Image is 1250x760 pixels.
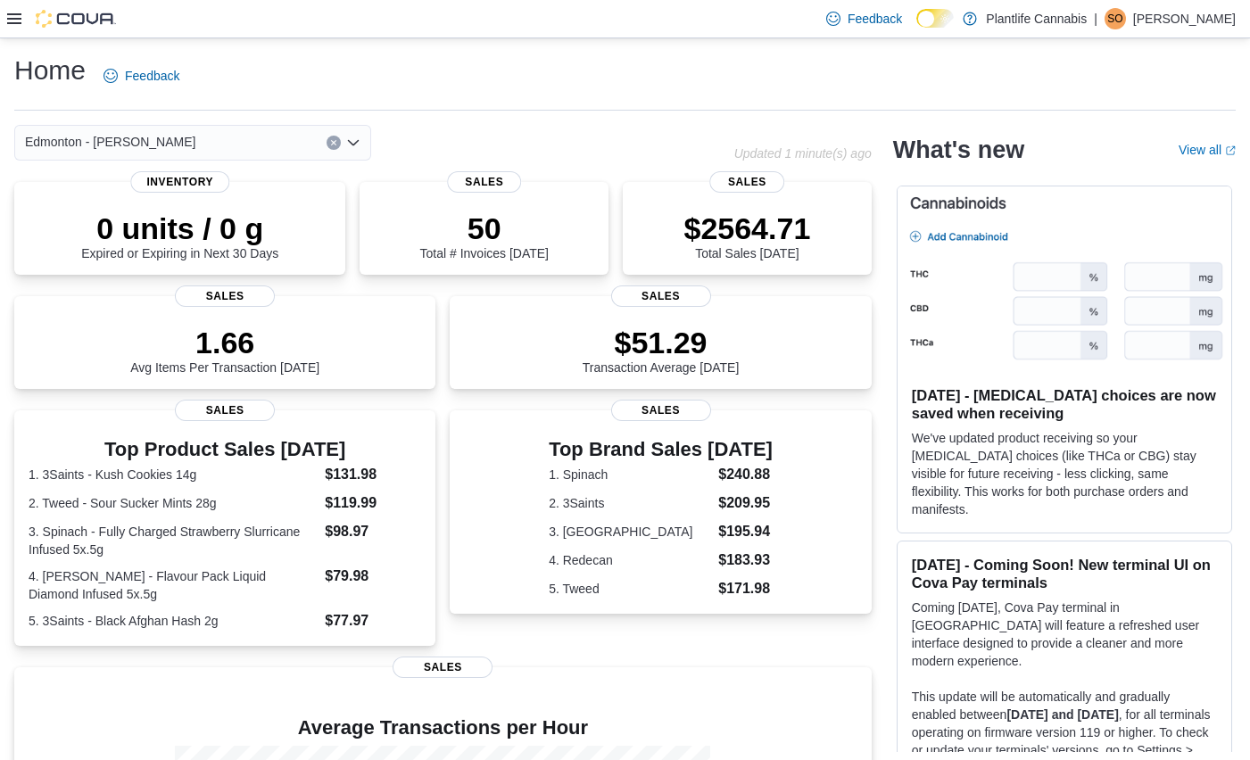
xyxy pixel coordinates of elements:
[1133,8,1236,29] p: [PERSON_NAME]
[130,325,319,375] div: Avg Items Per Transaction [DATE]
[912,599,1217,670] p: Coming [DATE], Cova Pay terminal in [GEOGRAPHIC_DATA] will feature a refreshed user interface des...
[175,400,275,421] span: Sales
[29,567,318,603] dt: 4. [PERSON_NAME] - Flavour Pack Liquid Diamond Infused 5x.5g
[325,521,421,542] dd: $98.97
[130,171,229,193] span: Inventory
[549,523,711,541] dt: 3. [GEOGRAPHIC_DATA]
[346,136,360,150] button: Open list of options
[912,556,1217,591] h3: [DATE] - Coming Soon! New terminal UI on Cova Pay terminals
[611,285,711,307] span: Sales
[549,466,711,483] dt: 1. Spinach
[734,146,872,161] p: Updated 1 minute(s) ago
[1179,143,1236,157] a: View allExternal link
[175,285,275,307] span: Sales
[447,171,522,193] span: Sales
[29,439,421,460] h3: Top Product Sales [DATE]
[718,464,773,485] dd: $240.88
[549,580,711,598] dt: 5. Tweed
[29,466,318,483] dt: 1. 3Saints - Kush Cookies 14g
[916,9,954,28] input: Dark Mode
[81,211,278,260] div: Expired or Expiring in Next 30 Days
[29,494,318,512] dt: 2. Tweed - Sour Sucker Mints 28g
[718,549,773,571] dd: $183.93
[912,386,1217,422] h3: [DATE] - [MEDICAL_DATA] choices are now saved when receiving
[549,551,711,569] dt: 4. Redecan
[710,171,785,193] span: Sales
[325,492,421,514] dd: $119.99
[986,8,1087,29] p: Plantlife Cannabis
[325,610,421,632] dd: $77.97
[29,717,857,739] h4: Average Transactions per Hour
[611,400,711,421] span: Sales
[327,136,341,150] button: Clear input
[325,566,421,587] dd: $79.98
[683,211,810,260] div: Total Sales [DATE]
[1105,8,1126,29] div: Shaylene Orbeck
[583,325,740,360] p: $51.29
[718,492,773,514] dd: $209.95
[683,211,810,246] p: $2564.71
[1006,707,1118,722] strong: [DATE] and [DATE]
[81,211,278,246] p: 0 units / 0 g
[893,136,1024,164] h2: What's new
[718,521,773,542] dd: $195.94
[1225,145,1236,156] svg: External link
[36,10,116,28] img: Cova
[912,429,1217,518] p: We've updated product receiving so your [MEDICAL_DATA] choices (like THCa or CBG) stay visible fo...
[583,325,740,375] div: Transaction Average [DATE]
[125,67,179,85] span: Feedback
[549,439,773,460] h3: Top Brand Sales [DATE]
[1107,8,1122,29] span: SO
[393,657,493,678] span: Sales
[29,523,318,558] dt: 3. Spinach - Fully Charged Strawberry Slurricane Infused 5x.5g
[549,494,711,512] dt: 2. 3Saints
[130,325,319,360] p: 1.66
[819,1,909,37] a: Feedback
[848,10,902,28] span: Feedback
[916,28,917,29] span: Dark Mode
[718,578,773,599] dd: $171.98
[96,58,186,94] a: Feedback
[25,131,195,153] span: Edmonton - [PERSON_NAME]
[420,211,549,260] div: Total # Invoices [DATE]
[420,211,549,246] p: 50
[14,53,86,88] h1: Home
[325,464,421,485] dd: $131.98
[1094,8,1097,29] p: |
[29,612,318,630] dt: 5. 3Saints - Black Afghan Hash 2g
